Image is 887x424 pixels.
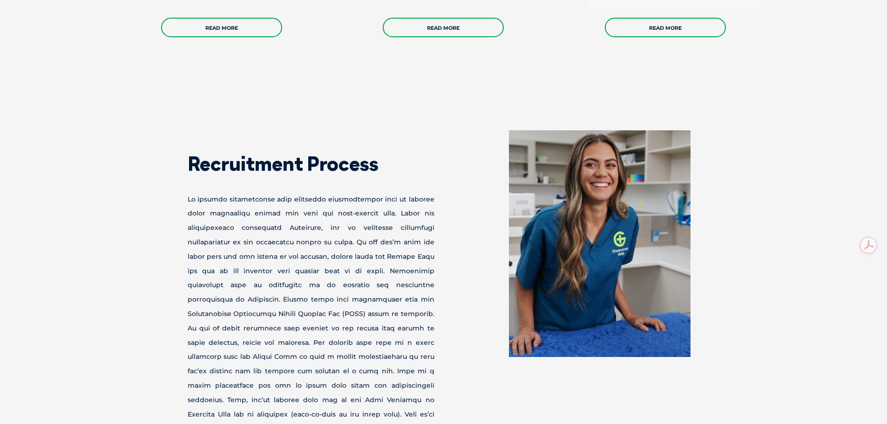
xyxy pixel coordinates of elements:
a: Read More [605,18,726,37]
h2: Recruitment Process [188,154,434,174]
a: Read More [383,18,504,37]
img: Vet nurse Maxine smiling in the vet clinic [509,130,691,357]
a: Read More [161,18,282,37]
